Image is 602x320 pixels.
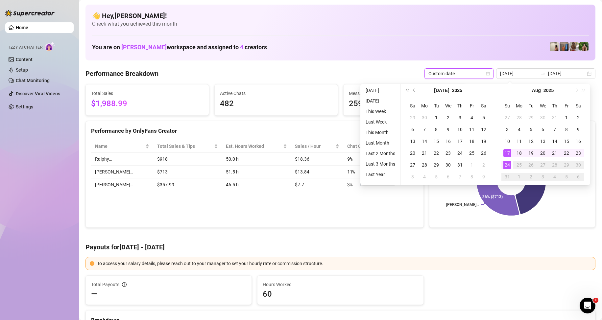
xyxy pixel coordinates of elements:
[363,171,398,178] li: Last Year
[539,161,547,169] div: 27
[16,91,60,96] a: Discover Viral Videos
[561,159,572,171] td: 2025-08-29
[454,171,466,183] td: 2025-08-07
[480,149,488,157] div: 26
[442,124,454,135] td: 2025-07-09
[419,135,430,147] td: 2025-07-14
[456,126,464,133] div: 10
[347,181,358,188] span: 3 %
[572,135,584,147] td: 2025-08-16
[503,161,511,169] div: 24
[537,147,549,159] td: 2025-08-20
[444,114,452,122] div: 2
[539,126,547,133] div: 6
[153,166,222,178] td: $713
[548,70,586,77] input: End date
[539,149,547,157] div: 20
[90,261,94,266] span: exclamation-circle
[407,100,419,112] th: Su
[540,71,545,76] span: to
[85,69,158,78] h4: Performance Breakdown
[551,149,559,157] div: 21
[421,126,428,133] div: 7
[549,159,561,171] td: 2025-08-28
[92,20,589,28] span: Check what you achieved this month
[549,171,561,183] td: 2025-09-04
[454,100,466,112] th: Th
[349,90,461,97] span: Messages Sent
[444,137,452,145] div: 16
[539,114,547,122] div: 30
[513,112,525,124] td: 2025-07-28
[456,149,464,157] div: 24
[549,124,561,135] td: 2025-08-07
[419,100,430,112] th: Mo
[537,171,549,183] td: 2025-09-03
[515,173,523,181] div: 1
[478,171,490,183] td: 2025-08-09
[549,135,561,147] td: 2025-08-14
[430,171,442,183] td: 2025-08-05
[527,126,535,133] div: 5
[501,135,513,147] td: 2025-08-10
[503,114,511,122] div: 27
[563,161,570,169] div: 29
[480,137,488,145] div: 19
[579,42,589,51] img: Nathaniel
[574,149,582,157] div: 23
[92,11,589,20] h4: 👋 Hey, [PERSON_NAME] !
[91,289,97,299] span: —
[574,173,582,181] div: 6
[503,149,511,157] div: 17
[421,149,428,157] div: 21
[442,171,454,183] td: 2025-08-06
[540,71,545,76] span: swap-right
[480,161,488,169] div: 2
[513,100,525,112] th: Mo
[501,171,513,183] td: 2025-08-31
[421,137,428,145] div: 14
[91,140,153,153] th: Name
[468,173,476,181] div: 8
[563,114,570,122] div: 1
[515,114,523,122] div: 28
[407,135,419,147] td: 2025-07-13
[428,69,490,79] span: Custom date
[468,149,476,157] div: 25
[549,112,561,124] td: 2025-07-31
[442,135,454,147] td: 2025-07-16
[419,171,430,183] td: 2025-08-04
[442,147,454,159] td: 2025-07-23
[525,112,537,124] td: 2025-07-29
[503,173,511,181] div: 31
[515,149,523,157] div: 18
[525,159,537,171] td: 2025-08-26
[539,173,547,181] div: 3
[593,298,598,303] span: 1
[409,126,417,133] div: 6
[478,147,490,159] td: 2025-07-26
[446,202,479,207] text: [PERSON_NAME]…
[551,137,559,145] div: 14
[501,124,513,135] td: 2025-08-03
[363,97,398,105] li: [DATE]
[480,114,488,122] div: 5
[513,159,525,171] td: 2025-08-25
[527,149,535,157] div: 19
[503,137,511,145] div: 10
[549,147,561,159] td: 2025-08-21
[407,159,419,171] td: 2025-07-27
[525,124,537,135] td: 2025-08-05
[430,159,442,171] td: 2025-07-29
[432,149,440,157] div: 22
[432,137,440,145] div: 15
[343,140,418,153] th: Chat Conversion
[411,84,418,97] button: Previous month (PageUp)
[363,139,398,147] li: Last Month
[572,100,584,112] th: Sa
[561,100,572,112] th: Fr
[537,135,549,147] td: 2025-08-13
[525,100,537,112] th: Tu
[563,137,570,145] div: 15
[430,147,442,159] td: 2025-07-22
